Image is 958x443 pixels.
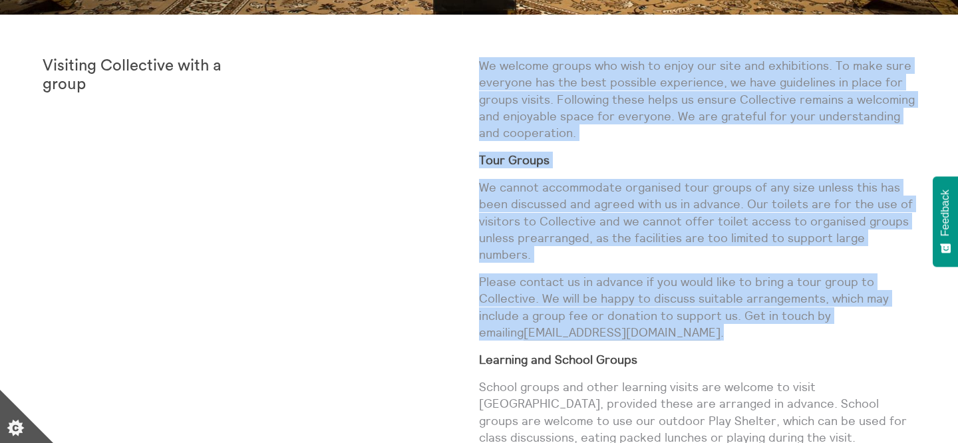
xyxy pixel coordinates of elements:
[479,57,915,141] p: We welcome groups who wish to enjoy our site and exhibitions. To make sure everyone has the best ...
[524,325,720,341] a: [EMAIL_ADDRESS][DOMAIN_NAME]
[479,273,915,341] p: Please contact us in advance if you would like to bring a tour group to Collective. We will be ha...
[479,152,550,168] strong: Tour Groups
[479,352,637,367] strong: Learning and School Groups
[479,179,915,263] p: We cannot accommodate organised tour groups of any size unless this has been discussed and agreed...
[939,190,951,236] span: Feedback
[43,58,222,92] strong: Visiting Collective with a group
[933,176,958,267] button: Feedback - Show survey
